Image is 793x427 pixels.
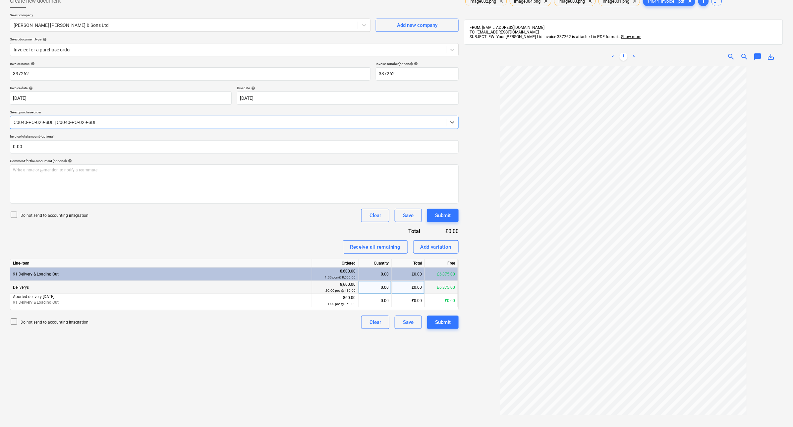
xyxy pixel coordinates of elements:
[413,62,418,66] span: help
[427,209,459,222] button: Submit
[28,86,33,90] span: help
[609,53,617,61] a: Previous page
[392,259,425,268] div: Total
[29,62,35,66] span: help
[361,281,389,294] div: 0.00
[315,281,356,294] div: 8,600.00
[21,320,88,325] p: Do not send to accounting integration
[10,13,370,19] p: Select company
[470,34,618,39] span: SUBJECT: FW: Your [PERSON_NAME] Ltd invoice 337262 is attached in PDF format
[760,395,793,427] iframe: Chat Widget
[237,91,459,105] input: Due date not specified
[10,62,370,66] div: Invoice name
[741,53,749,61] span: zoom_out
[392,281,425,294] div: £0.00
[315,295,356,307] div: 860.00
[312,259,359,268] div: Ordered
[10,86,232,90] div: Invoice date
[372,227,431,235] div: Total
[350,243,401,251] div: Receive all remaining
[376,62,459,66] div: Invoice number (optional)
[754,53,762,61] span: chat
[395,316,422,329] button: Save
[13,300,59,305] span: 91 Delivery & Loading Out
[369,318,381,327] div: Clear
[397,21,437,30] div: Add new company
[10,110,459,116] p: Select purchase order
[376,67,459,81] input: Invoice number
[10,140,459,153] input: Invoice total amount (optional)
[620,53,628,61] a: Page 1 is your current page
[435,318,451,327] div: Submit
[403,318,414,327] div: Save
[361,209,389,222] button: Clear
[392,294,425,307] div: £0.00
[359,259,392,268] div: Quantity
[237,86,459,90] div: Due date
[392,268,425,281] div: £0.00
[10,159,459,163] div: Comment for the accountant (optional)
[10,281,312,294] div: Deliverys
[630,53,638,61] a: Next page
[250,86,255,90] span: help
[10,134,459,140] p: Invoice total amount (optional)
[421,243,452,251] div: Add variation
[13,294,54,299] span: Aborted delivery 17/09/25
[325,289,356,292] small: 20.00 pcs @ 430.00
[403,211,414,220] div: Save
[376,19,459,32] button: Add new company
[67,159,72,163] span: help
[425,259,458,268] div: Free
[361,316,389,329] button: Clear
[727,53,735,61] span: zoom_in
[327,302,356,306] small: 1.00 pcs @ 860.00
[395,209,422,222] button: Save
[767,53,775,61] span: save_alt
[435,211,451,220] div: Submit
[618,34,641,39] span: ...
[431,227,459,235] div: £0.00
[13,272,59,276] span: 91 Delivery & Loading Out
[10,37,459,41] div: Select document type
[425,281,458,294] div: £6,875.00
[425,294,458,307] div: £0.00
[427,316,459,329] button: Submit
[470,30,539,34] span: TO: [EMAIL_ADDRESS][DOMAIN_NAME]
[361,294,389,307] div: 0.00
[425,268,458,281] div: £6,875.00
[343,240,408,254] button: Receive all remaining
[10,67,370,81] input: Invoice name
[369,211,381,220] div: Clear
[361,268,389,281] div: 0.00
[41,37,47,41] span: help
[325,275,356,279] small: 1.00 pcs @ 8,600.00
[413,240,459,254] button: Add variation
[470,25,544,30] span: FROM: [EMAIL_ADDRESS][DOMAIN_NAME]
[10,259,312,268] div: Line-item
[621,34,641,39] span: Show more
[10,91,232,105] input: Invoice date not specified
[315,268,356,280] div: 8,600.00
[21,213,88,218] p: Do not send to accounting integration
